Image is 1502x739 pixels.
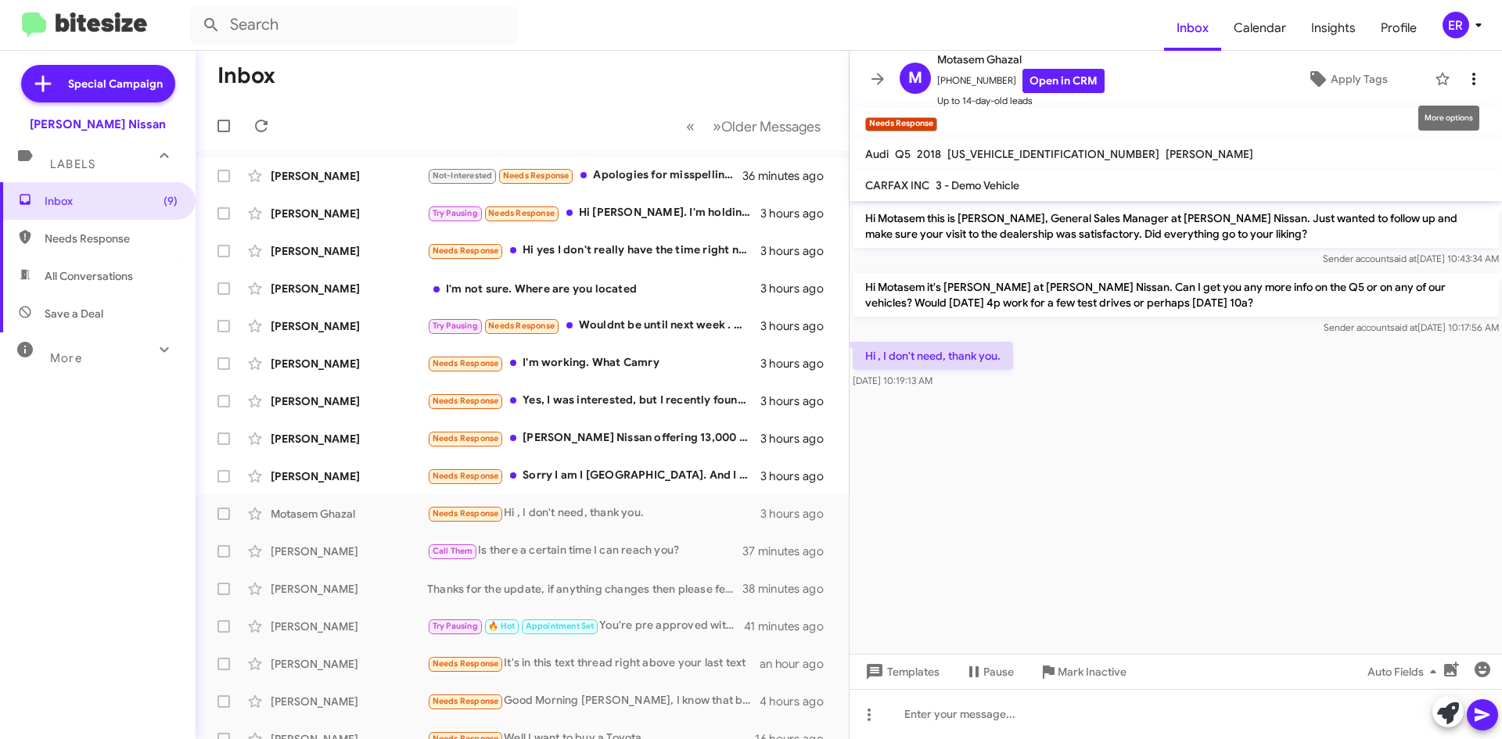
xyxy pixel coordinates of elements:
[271,393,427,409] div: [PERSON_NAME]
[30,117,166,132] div: [PERSON_NAME] Nissan
[1221,5,1299,51] a: Calendar
[865,117,937,131] small: Needs Response
[1367,658,1443,686] span: Auto Fields
[1389,253,1417,264] span: said at
[760,506,836,522] div: 3 hours ago
[1429,12,1485,38] button: ER
[271,168,427,184] div: [PERSON_NAME]
[217,63,275,88] h1: Inbox
[1355,658,1455,686] button: Auto Fields
[760,206,836,221] div: 3 hours ago
[760,318,836,334] div: 3 hours ago
[742,581,836,597] div: 38 minutes ago
[952,658,1026,686] button: Pause
[50,157,95,171] span: Labels
[937,93,1105,109] span: Up to 14-day-old leads
[271,356,427,371] div: [PERSON_NAME]
[760,656,836,672] div: an hour ago
[427,581,742,597] div: Thanks for the update, if anything changes then please feel free to contact us here at [PERSON_NA...
[427,242,760,260] div: Hi yes I don't really have the time right now I just want to get the best possible deal before go...
[1267,65,1427,93] button: Apply Tags
[427,204,760,222] div: Hi [PERSON_NAME]. I'm holding off on buying a car right now for personal reasons. I told [PERSON_...
[433,433,499,443] span: Needs Response
[1443,12,1469,38] div: ER
[433,546,473,556] span: Call Them
[271,431,427,447] div: [PERSON_NAME]
[271,694,427,709] div: [PERSON_NAME]
[937,69,1105,93] span: [PHONE_NUMBER]
[760,694,836,709] div: 4 hours ago
[1026,658,1139,686] button: Mark Inactive
[1058,658,1126,686] span: Mark Inactive
[526,621,595,631] span: Appointment Set
[427,617,744,635] div: You're pre approved with Westlake Financial. Bring in your ID and proof of income so we can help ...
[433,658,499,669] span: Needs Response
[433,321,478,331] span: Try Pausing
[503,170,570,181] span: Needs Response
[760,356,836,371] div: 3 hours ago
[433,170,493,181] span: Not-Interested
[45,306,103,321] span: Save a Deal
[865,178,929,192] span: CARFAX INC
[271,619,427,634] div: [PERSON_NAME]
[865,147,889,161] span: Audi
[271,506,427,522] div: Motasem Ghazal
[427,467,760,485] div: Sorry I am I [GEOGRAPHIC_DATA]. And I don't think that you're gonna come down on that price at al...
[271,543,427,559] div: [PERSON_NAME]
[433,696,499,706] span: Needs Response
[427,317,760,335] div: Wouldnt be until next week . Waiting for the down payment money I will need
[760,431,836,447] div: 3 hours ago
[1418,106,1479,131] div: More options
[677,110,704,142] button: Previous
[1390,321,1418,333] span: said at
[427,167,742,185] div: Apologies for misspelling your name. I'm using talk to text because I had [MEDICAL_DATA].
[983,658,1014,686] span: Pause
[760,243,836,259] div: 3 hours ago
[427,504,760,522] div: Hi , I don't need, thank you.
[433,508,499,518] span: Needs Response
[917,147,941,161] span: 2018
[427,542,742,560] div: Is there a certain time I can reach you?
[760,281,836,296] div: 3 hours ago
[427,281,760,296] div: I'm not sure. Where are you located
[45,231,178,246] span: Needs Response
[21,65,175,102] a: Special Campaign
[433,471,499,481] span: Needs Response
[68,76,163,91] span: Special Campaign
[1323,253,1499,264] span: Sender account [DATE] 10:43:34 AM
[271,468,427,484] div: [PERSON_NAME]
[936,178,1019,192] span: 3 - Demo Vehicle
[189,6,518,44] input: Search
[45,193,178,209] span: Inbox
[433,396,499,406] span: Needs Response
[271,581,427,597] div: [PERSON_NAME]
[433,208,478,218] span: Try Pausing
[271,243,427,259] div: [PERSON_NAME]
[853,342,1013,370] p: Hi , I don't need, thank you.
[45,268,133,284] span: All Conversations
[427,354,760,372] div: I'm working. What Camry
[742,168,836,184] div: 36 minutes ago
[433,358,499,368] span: Needs Response
[427,429,760,447] div: [PERSON_NAME] Nissan offering 13,000 rebates I sure you can't beat that!
[760,468,836,484] div: 3 hours ago
[760,393,836,409] div: 3 hours ago
[853,273,1499,317] p: Hi Motasem it's [PERSON_NAME] at [PERSON_NAME] Nissan. Can I get you any more info on the Q5 or o...
[908,66,922,91] span: M
[686,117,695,136] span: «
[1022,69,1105,93] a: Open in CRM
[895,147,911,161] span: Q5
[1368,5,1429,51] span: Profile
[947,147,1159,161] span: [US_VEHICLE_IDENTIFICATION_NUMBER]
[1164,5,1221,51] a: Inbox
[713,117,721,136] span: »
[488,208,555,218] span: Needs Response
[742,543,836,559] div: 37 minutes ago
[271,318,427,334] div: [PERSON_NAME]
[1331,65,1388,93] span: Apply Tags
[427,692,760,710] div: Good Morning [PERSON_NAME], I know that because of the mileage on it, I wont get much and it's st...
[488,321,555,331] span: Needs Response
[1299,5,1368,51] a: Insights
